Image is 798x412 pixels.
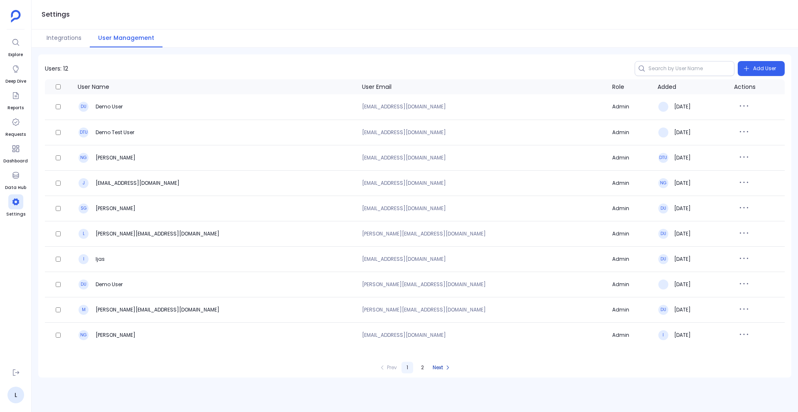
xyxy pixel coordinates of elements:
[362,104,606,109] p: [EMAIL_ADDRESS][DOMAIN_NAME]
[81,206,87,211] p: SG
[660,307,666,312] p: DU
[362,130,606,135] p: [EMAIL_ADDRESS][DOMAIN_NAME]
[362,257,606,262] p: [EMAIL_ADDRESS][DOMAIN_NAME]
[674,231,691,237] h3: [DATE]
[83,257,84,262] p: I
[674,129,691,136] h3: [DATE]
[45,64,68,73] p: Users: 12
[90,29,163,47] button: User Management
[431,358,451,378] button: Next
[5,115,26,138] a: Requests
[94,231,219,237] h3: [PERSON_NAME][EMAIL_ADDRESS][DOMAIN_NAME]
[609,297,654,322] td: Admin
[609,272,654,297] td: Admin
[362,307,606,312] p: [PERSON_NAME][EMAIL_ADDRESS][DOMAIN_NAME]
[660,231,666,236] p: DU
[362,333,606,338] p: [EMAIL_ADDRESS][DOMAIN_NAME]
[635,61,734,76] input: Search by User Name
[94,180,180,186] h3: [EMAIL_ADDRESS][DOMAIN_NAME]
[401,362,413,373] button: Page 1
[660,181,667,186] p: NG
[80,130,88,135] p: DTU
[83,181,85,186] p: J
[5,184,26,191] span: Data Hub
[80,155,87,160] p: NG
[362,231,606,236] p: [PERSON_NAME][EMAIL_ADDRESS][DOMAIN_NAME]
[81,104,86,109] p: DU
[609,246,654,272] td: Admin
[7,105,24,111] span: Reports
[82,307,86,312] p: M
[94,281,123,288] h3: Demo User
[5,61,26,85] a: Deep Dive
[6,194,25,218] a: Settings
[5,168,26,191] a: Data Hub
[612,83,624,91] div: Role
[94,332,135,338] h3: [PERSON_NAME]
[362,206,606,211] p: [EMAIL_ADDRESS][DOMAIN_NAME]
[659,155,667,160] p: DTU
[6,211,25,218] span: Settings
[5,131,26,138] span: Requests
[674,281,691,288] h3: [DATE]
[94,205,135,212] h3: [PERSON_NAME]
[80,333,87,338] p: NG
[81,282,86,287] p: DU
[674,332,691,338] h3: [DATE]
[362,282,606,287] p: [PERSON_NAME][EMAIL_ADDRESS][DOMAIN_NAME]
[5,78,26,85] span: Deep Dive
[42,9,70,20] h1: Settings
[660,257,666,262] p: DU
[674,307,691,313] h3: [DATE]
[674,103,691,110] h3: [DATE]
[609,145,654,170] td: Admin
[38,29,90,47] button: Integrations
[674,205,691,212] h3: [DATE]
[609,94,654,120] td: Admin
[416,362,428,373] button: Page 2
[674,256,691,262] h3: [DATE]
[362,155,606,160] p: [EMAIL_ADDRESS][DOMAIN_NAME]
[3,158,28,164] span: Dashboard
[753,62,776,75] span: Add User
[609,196,654,221] td: Admin
[83,231,85,236] p: L
[658,83,676,91] div: Added
[609,170,654,196] td: Admin
[663,333,664,338] p: I
[362,83,392,91] div: User Email
[7,88,24,111] a: Reports
[674,154,691,161] h3: [DATE]
[609,221,654,246] td: Admin
[8,35,23,58] a: Explore
[11,10,21,22] img: petavue logo
[660,206,666,211] p: DU
[94,129,134,136] h3: Demo Test User
[94,154,135,161] h3: [PERSON_NAME]
[94,307,219,313] h3: [PERSON_NAME][EMAIL_ADDRESS][DOMAIN_NAME]
[3,141,28,164] a: Dashboard
[8,51,23,58] span: Explore
[738,61,785,76] button: Add User
[362,181,606,186] p: [EMAIL_ADDRESS][DOMAIN_NAME]
[7,387,24,403] a: L
[609,322,654,348] td: Admin
[94,256,105,262] h3: Ijas
[609,120,654,145] td: Admin
[734,83,756,91] div: Actions
[674,180,691,186] h3: [DATE]
[78,83,109,91] div: User Name
[94,103,123,110] h3: Demo User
